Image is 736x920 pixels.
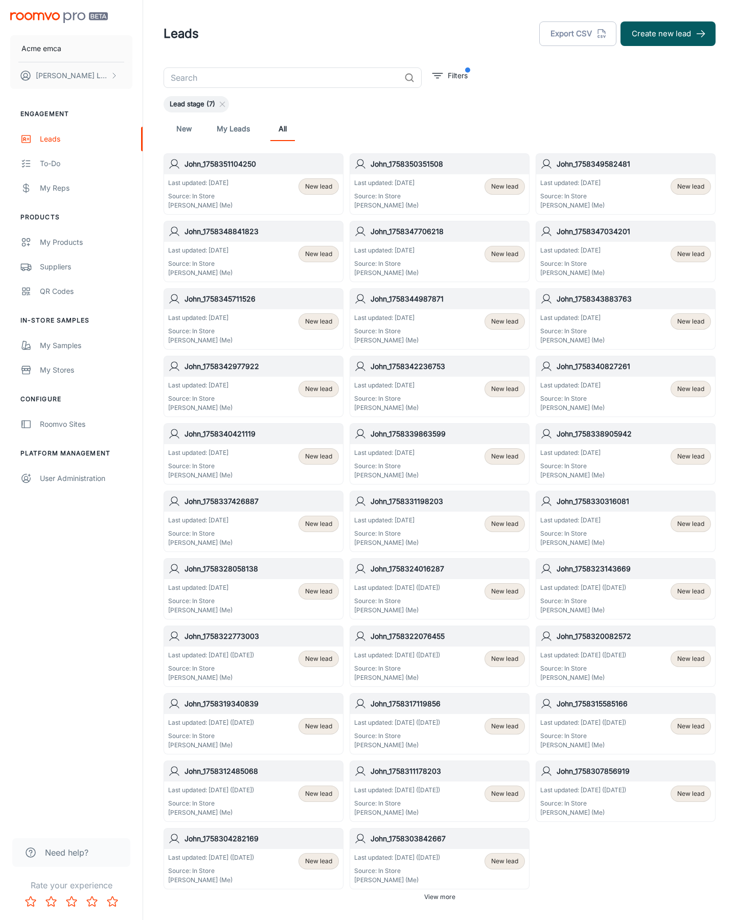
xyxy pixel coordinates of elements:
img: Roomvo PRO Beta [10,12,108,23]
h6: John_1758340421119 [185,428,339,440]
a: John_1758337426887Last updated: [DATE]Source: In Store[PERSON_NAME] (Me)New lead [164,491,343,552]
p: [PERSON_NAME] (Me) [168,471,233,480]
p: [PERSON_NAME] (Me) [540,606,626,615]
a: John_1758342236753Last updated: [DATE]Source: In Store[PERSON_NAME] (Me)New lead [350,356,530,417]
button: Create new lead [620,21,716,46]
span: New lead [677,249,704,259]
div: Suppliers [40,261,132,272]
span: New lead [305,519,332,528]
h6: John_1758342977922 [185,361,339,372]
h6: John_1758350351508 [371,158,525,170]
a: John_1758311178203Last updated: [DATE] ([DATE])Source: In Store[PERSON_NAME] (Me)New lead [350,761,530,822]
p: Rate your experience [8,879,134,891]
h6: John_1758348841823 [185,226,339,237]
p: [PERSON_NAME] (Me) [354,268,419,278]
p: Source: In Store [354,529,419,538]
p: Last updated: [DATE] [168,516,233,525]
button: Acme emca [10,35,132,62]
p: Last updated: [DATE] [168,448,233,457]
button: Rate 1 star [20,891,41,912]
a: John_1758340827261Last updated: [DATE]Source: In Store[PERSON_NAME] (Me)New lead [536,356,716,417]
p: [PERSON_NAME] (Me) [540,471,605,480]
h6: John_1758315585166 [557,698,711,709]
h6: John_1758322773003 [185,631,339,642]
span: Need help? [45,846,88,859]
p: Last updated: [DATE] [354,516,419,525]
a: John_1758349582481Last updated: [DATE]Source: In Store[PERSON_NAME] (Me)New lead [536,153,716,215]
p: Last updated: [DATE] ([DATE]) [168,786,254,795]
a: John_1758315585166Last updated: [DATE] ([DATE])Source: In Store[PERSON_NAME] (Me)New lead [536,693,716,754]
h6: John_1758351104250 [185,158,339,170]
p: [PERSON_NAME] (Me) [168,268,233,278]
h6: John_1758342236753 [371,361,525,372]
a: John_1758319340839Last updated: [DATE] ([DATE])Source: In Store[PERSON_NAME] (Me)New lead [164,693,343,754]
a: My Leads [217,117,250,141]
p: Source: In Store [354,394,419,403]
span: New lead [491,587,518,596]
h6: John_1758303842667 [371,833,525,844]
div: To-do [40,158,132,169]
p: [PERSON_NAME] (Me) [168,336,233,345]
p: Source: In Store [540,529,605,538]
p: [PERSON_NAME] (Me) [354,606,440,615]
span: New lead [677,384,704,394]
h6: John_1758344987871 [371,293,525,305]
p: Source: In Store [168,731,254,741]
p: Last updated: [DATE] [168,178,233,188]
p: Source: In Store [168,596,233,606]
p: Source: In Store [168,394,233,403]
p: [PERSON_NAME] (Me) [540,336,605,345]
a: New [172,117,196,141]
p: Source: In Store [540,259,605,268]
button: Rate 2 star [41,891,61,912]
a: John_1758338905942Last updated: [DATE]Source: In Store[PERSON_NAME] (Me)New lead [536,423,716,485]
h6: John_1758339863599 [371,428,525,440]
p: [PERSON_NAME] (Me) [540,673,626,682]
div: My Samples [40,340,132,351]
h6: John_1758324016287 [371,563,525,574]
p: Source: In Store [354,866,440,876]
h6: John_1758331198203 [371,496,525,507]
p: Source: In Store [168,327,233,336]
p: Filters [448,70,468,81]
p: Last updated: [DATE] [540,381,605,390]
a: John_1758323143669Last updated: [DATE] ([DATE])Source: In Store[PERSON_NAME] (Me)New lead [536,558,716,619]
p: Last updated: [DATE] [540,516,605,525]
a: John_1758317119856Last updated: [DATE] ([DATE])Source: In Store[PERSON_NAME] (Me)New lead [350,693,530,754]
h6: John_1758337426887 [185,496,339,507]
div: QR Codes [40,286,132,297]
span: New lead [305,384,332,394]
h6: John_1758323143669 [557,563,711,574]
p: Last updated: [DATE] [354,381,419,390]
p: Last updated: [DATE] [168,583,233,592]
p: Source: In Store [168,866,254,876]
p: Source: In Store [540,799,626,808]
button: [PERSON_NAME] Leaptools [10,62,132,89]
p: Last updated: [DATE] ([DATE]) [168,853,254,862]
span: New lead [677,317,704,326]
a: John_1758303842667Last updated: [DATE] ([DATE])Source: In Store[PERSON_NAME] (Me)New lead [350,828,530,889]
p: Last updated: [DATE] [354,313,419,323]
a: John_1758304282169Last updated: [DATE] ([DATE])Source: In Store[PERSON_NAME] (Me)New lead [164,828,343,889]
p: [PERSON_NAME] (Me) [168,201,233,210]
p: Last updated: [DATE] ([DATE]) [168,718,254,727]
a: John_1758322076455Last updated: [DATE] ([DATE])Source: In Store[PERSON_NAME] (Me)New lead [350,626,530,687]
p: [PERSON_NAME] (Me) [540,268,605,278]
p: Source: In Store [540,192,605,201]
span: New lead [677,789,704,798]
span: View more [424,892,455,902]
span: New lead [491,317,518,326]
p: [PERSON_NAME] (Me) [540,201,605,210]
h6: John_1758347706218 [371,226,525,237]
p: [PERSON_NAME] (Me) [168,808,254,817]
p: Last updated: [DATE] [168,381,233,390]
a: John_1758351104250Last updated: [DATE]Source: In Store[PERSON_NAME] (Me)New lead [164,153,343,215]
h6: John_1758312485068 [185,766,339,777]
span: New lead [305,317,332,326]
a: John_1758342977922Last updated: [DATE]Source: In Store[PERSON_NAME] (Me)New lead [164,356,343,417]
p: Source: In Store [354,327,419,336]
h6: John_1758317119856 [371,698,525,709]
a: John_1758330316081Last updated: [DATE]Source: In Store[PERSON_NAME] (Me)New lead [536,491,716,552]
p: Last updated: [DATE] ([DATE]) [540,786,626,795]
p: Last updated: [DATE] ([DATE]) [540,718,626,727]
